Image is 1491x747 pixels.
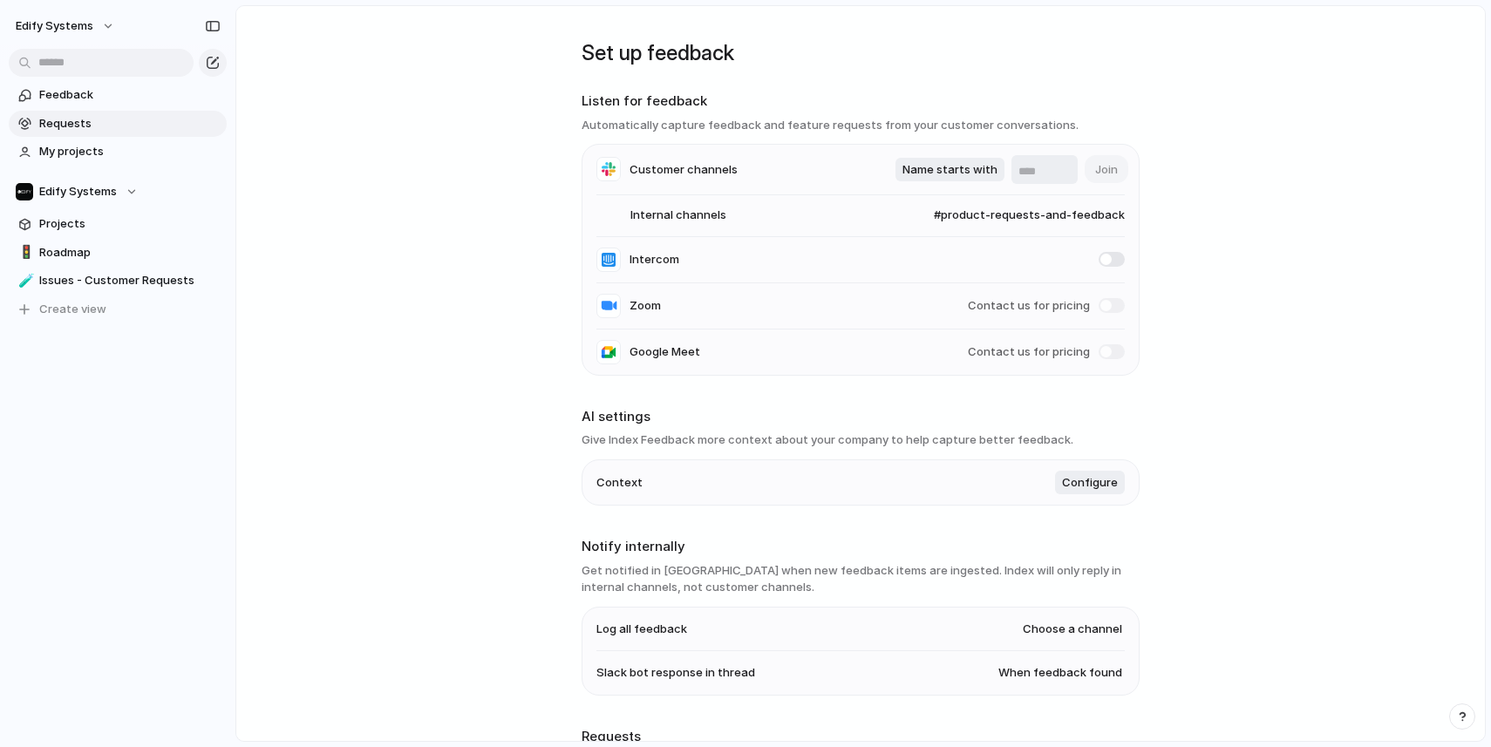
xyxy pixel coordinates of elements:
[18,242,31,262] div: 🚦
[968,343,1090,361] span: Contact us for pricing
[1020,618,1125,641] button: Choose a channel
[582,407,1140,427] h2: AI settings
[39,86,221,104] span: Feedback
[582,562,1140,596] h3: Get notified in [GEOGRAPHIC_DATA] when new feedback items are ingested. Index will only reply in ...
[582,37,1140,69] h1: Set up feedback
[39,143,221,160] span: My projects
[16,272,33,289] button: 🧪
[630,161,738,179] span: Customer channels
[582,537,1140,557] h2: Notify internally
[596,474,643,492] span: Context
[630,251,679,268] span: Intercom
[968,297,1090,315] span: Contact us for pricing
[630,297,661,315] span: Zoom
[16,244,33,261] button: 🚦
[582,117,1140,134] h3: Automatically capture feedback and feature requests from your customer conversations.
[596,621,687,638] span: Log all feedback
[9,296,227,323] button: Create view
[39,215,221,233] span: Projects
[1055,471,1125,495] button: Configure
[39,301,106,318] span: Create view
[630,343,700,361] span: Google Meet
[39,244,221,261] span: Roadmap
[998,664,1122,682] span: When feedback found
[9,240,227,266] a: 🚦Roadmap
[18,271,31,291] div: 🧪
[9,111,227,137] a: Requests
[902,161,997,179] span: Name starts with
[9,268,227,294] a: 🧪Issues - Customer Requests
[1062,474,1118,492] span: Configure
[596,207,726,224] span: Internal channels
[1023,621,1122,638] span: Choose a channel
[39,183,117,200] span: Edify Systems
[582,92,1140,112] h2: Listen for feedback
[9,179,227,205] button: Edify Systems
[9,82,227,108] a: Feedback
[900,207,1125,224] span: #product-requests-and-feedback
[9,211,227,237] a: Projects
[596,664,755,682] span: Slack bot response in thread
[996,662,1125,684] button: When feedback found
[582,727,1140,747] h2: Requests
[39,115,221,132] span: Requests
[8,12,124,40] button: Edify Systems
[895,158,1004,182] button: Name starts with
[582,431,1140,449] h3: Give Index Feedback more context about your company to help capture better feedback.
[9,139,227,165] a: My projects
[39,272,221,289] span: Issues - Customer Requests
[16,17,93,35] span: Edify Systems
